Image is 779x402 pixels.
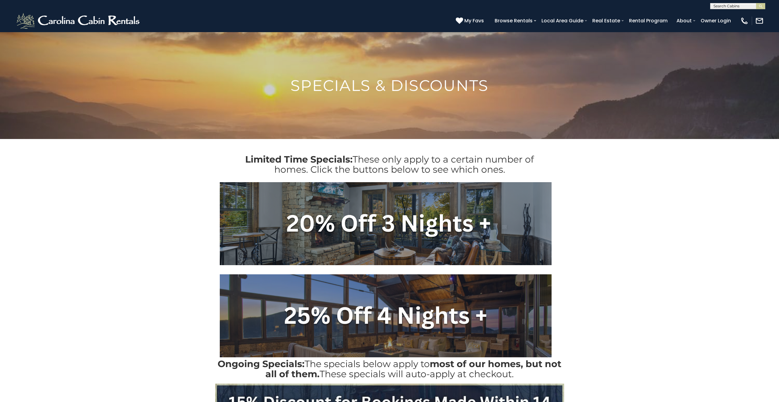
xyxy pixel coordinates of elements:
[589,15,623,26] a: Real Estate
[215,359,564,379] h2: The specials below apply to These specials will auto-apply at checkout.
[233,154,547,175] h2: These only apply to a certain number of homes. Click the buttons below to see which ones.
[218,358,305,370] strong: Ongoing Specials:
[673,15,695,26] a: About
[464,17,484,24] span: My Favs
[740,17,749,25] img: phone-regular-white.png
[538,15,586,26] a: Local Area Guide
[492,15,536,26] a: Browse Rentals
[698,15,734,26] a: Owner Login
[456,17,485,25] a: My Favs
[15,12,142,30] img: White-1-2.png
[245,154,353,165] strong: Limited Time Specials:
[626,15,671,26] a: Rental Program
[265,358,561,380] strong: most of our homes, but not all of them.
[755,17,764,25] img: mail-regular-white.png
